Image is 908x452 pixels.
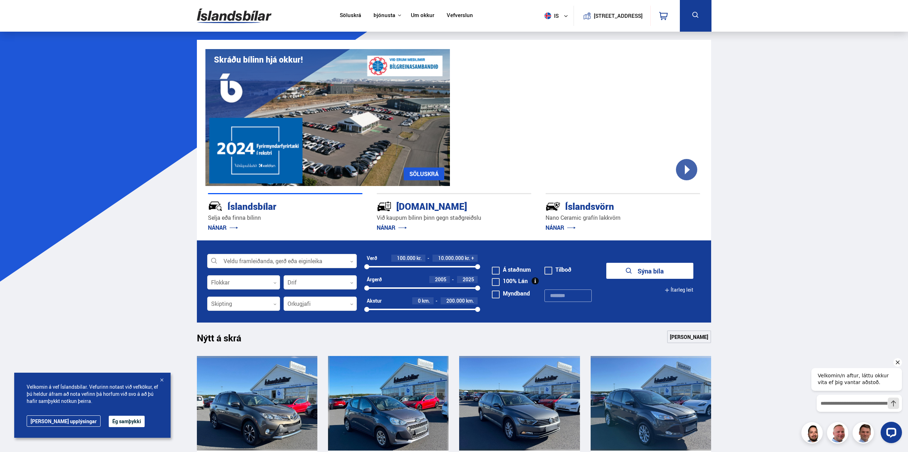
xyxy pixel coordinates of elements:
p: Nano Ceramic grafín lakkvörn [546,214,700,222]
img: tr5P-W3DuiFaO7aO.svg [377,199,392,214]
a: Vefverslun [447,12,473,20]
span: 100.000 [397,255,415,261]
a: Söluskrá [340,12,361,20]
img: JRvxyua_JYH6wB4c.svg [208,199,223,214]
a: NÁNAR [377,224,407,232]
p: Selja eða finna bílinn [208,214,362,222]
label: Tilboð [544,267,571,272]
div: Akstur [367,298,382,304]
button: [STREET_ADDRESS] [597,13,640,19]
label: Á staðnum [492,267,531,272]
h1: Skráðu bílinn hjá okkur! [214,55,303,64]
span: km. [422,298,430,304]
a: NÁNAR [546,224,576,232]
button: Þjónusta [374,12,395,19]
button: Ítarleg leit [665,282,693,298]
label: Myndband [492,291,530,296]
img: -Svtn6bYgwAsiwNX.svg [546,199,560,214]
span: kr. [465,255,470,261]
img: nhp88E3Fdnt1Opn2.png [802,423,824,445]
span: km. [466,298,474,304]
a: NÁNAR [208,224,238,232]
span: 2025 [463,276,474,283]
a: [STREET_ADDRESS] [577,6,646,26]
span: 2005 [435,276,446,283]
button: Ég samþykki [109,416,145,427]
img: svg+xml;base64,PHN2ZyB4bWxucz0iaHR0cDovL3d3dy53My5vcmcvMjAwMC9zdmciIHdpZHRoPSI1MTIiIGhlaWdodD0iNT... [544,12,551,19]
div: Íslandsbílar [208,200,337,212]
a: [PERSON_NAME] [667,330,711,343]
img: eKx6w-_Home_640_.png [205,49,450,186]
h1: Nýtt á skrá [197,333,254,347]
span: is [542,12,559,19]
a: [PERSON_NAME] upplýsingar [27,415,101,427]
div: Verð [367,255,377,261]
span: 200.000 [446,297,465,304]
p: Við kaupum bílinn þinn gegn staðgreiðslu [377,214,531,222]
span: kr. [417,255,422,261]
span: 10.000.000 [438,255,464,261]
div: Árgerð [367,277,382,282]
a: SÖLUSKRÁ [404,167,444,180]
iframe: LiveChat chat widget [806,355,905,449]
div: [DOMAIN_NAME] [377,200,506,212]
span: 0 [418,297,421,304]
button: Sýna bíla [606,263,693,279]
div: Íslandsvörn [546,200,675,212]
a: Um okkur [411,12,434,20]
button: is [542,5,574,26]
img: G0Ugv5HjCgRt.svg [197,4,272,27]
label: 100% Lán [492,278,528,284]
span: + [471,255,474,261]
span: Velkomin á vef Íslandsbílar. Vefurinn notast við vefkökur, ef þú heldur áfram að nota vefinn þá h... [27,383,158,405]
